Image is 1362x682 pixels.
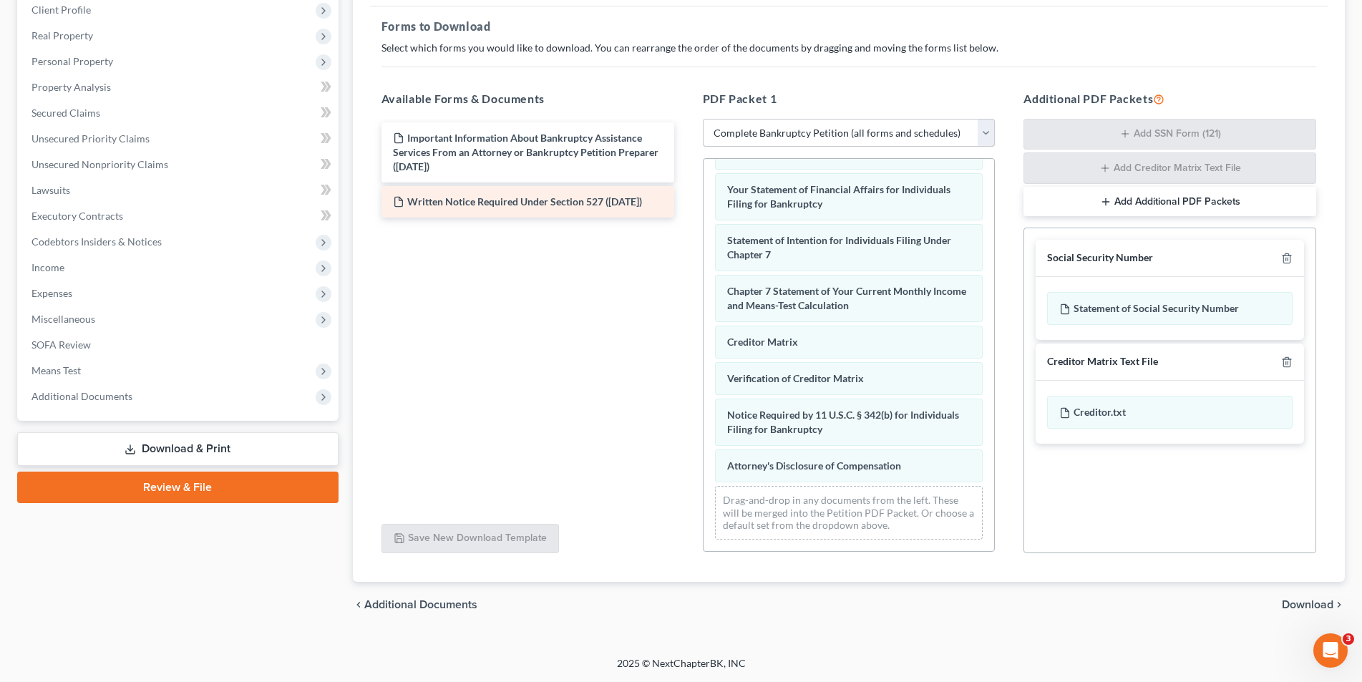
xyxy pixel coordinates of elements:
[273,656,1089,682] div: 2025 © NextChapterBK, INC
[1023,187,1316,217] button: Add Additional PDF Packets
[727,336,798,348] span: Creditor Matrix
[31,158,168,170] span: Unsecured Nonpriority Claims
[31,4,91,16] span: Client Profile
[31,29,93,42] span: Real Property
[727,459,901,472] span: Attorney's Disclosure of Compensation
[31,364,81,376] span: Means Test
[727,372,864,384] span: Verification of Creditor Matrix
[364,599,477,610] span: Additional Documents
[31,107,100,119] span: Secured Claims
[1333,599,1345,610] i: chevron_right
[353,599,477,610] a: chevron_left Additional Documents
[703,90,996,107] h5: PDF Packet 1
[727,183,950,210] span: Your Statement of Financial Affairs for Individuals Filing for Bankruptcy
[20,203,339,229] a: Executory Contracts
[727,409,959,435] span: Notice Required by 11 U.S.C. § 342(b) for Individuals Filing for Bankruptcy
[381,90,674,107] h5: Available Forms & Documents
[727,285,966,311] span: Chapter 7 Statement of Your Current Monthly Income and Means-Test Calculation
[1282,599,1345,610] button: Download chevron_right
[1282,599,1333,610] span: Download
[1313,633,1348,668] iframe: Intercom live chat
[31,390,132,402] span: Additional Documents
[1343,633,1354,645] span: 3
[20,74,339,100] a: Property Analysis
[727,234,951,260] span: Statement of Intention for Individuals Filing Under Chapter 7
[1023,152,1316,184] button: Add Creditor Matrix Text File
[1047,396,1293,429] div: Creditor.txt
[1047,292,1293,325] div: Statement of Social Security Number
[31,184,70,196] span: Lawsuits
[31,132,150,145] span: Unsecured Priority Claims
[20,126,339,152] a: Unsecured Priority Claims
[31,235,162,248] span: Codebtors Insiders & Notices
[1047,355,1158,369] div: Creditor Matrix Text File
[20,100,339,126] a: Secured Claims
[20,177,339,203] a: Lawsuits
[31,210,123,222] span: Executory Contracts
[17,432,339,466] a: Download & Print
[31,338,91,351] span: SOFA Review
[31,287,72,299] span: Expenses
[17,472,339,503] a: Review & File
[31,81,111,93] span: Property Analysis
[353,599,364,610] i: chevron_left
[381,18,1316,35] h5: Forms to Download
[31,55,113,67] span: Personal Property
[1023,119,1316,150] button: Add SSN Form (121)
[381,524,559,554] button: Save New Download Template
[20,332,339,358] a: SOFA Review
[31,313,95,325] span: Miscellaneous
[407,195,642,208] span: Written Notice Required Under Section 527 ([DATE])
[1047,251,1153,265] div: Social Security Number
[715,486,983,540] div: Drag-and-drop in any documents from the left. These will be merged into the Petition PDF Packet. ...
[381,41,1316,55] p: Select which forms you would like to download. You can rearrange the order of the documents by dr...
[20,152,339,177] a: Unsecured Nonpriority Claims
[393,132,658,172] span: Important Information About Bankruptcy Assistance Services From an Attorney or Bankruptcy Petitio...
[1023,90,1316,107] h5: Additional PDF Packets
[31,261,64,273] span: Income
